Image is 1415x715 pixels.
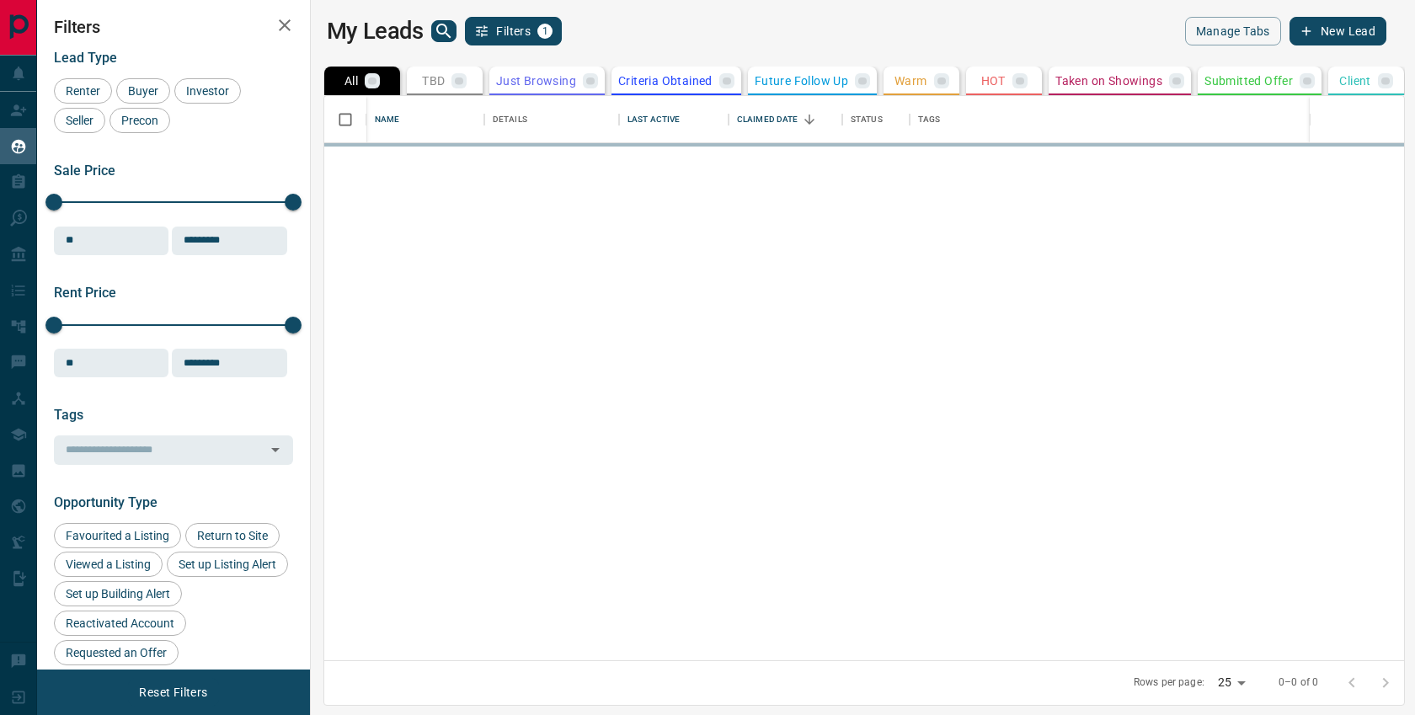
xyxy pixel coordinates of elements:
div: Details [493,96,527,143]
p: Submitted Offer [1204,75,1293,87]
div: Set up Building Alert [54,581,182,606]
span: Sale Price [54,163,115,179]
p: TBD [422,75,445,87]
div: Status [851,96,883,143]
button: Open [264,438,287,462]
div: Name [366,96,484,143]
span: Opportunity Type [54,494,158,510]
div: Details [484,96,619,143]
div: Seller [54,108,105,133]
span: Set up Building Alert [60,587,176,600]
div: Requested an Offer [54,640,179,665]
div: Status [842,96,910,143]
div: Investor [174,78,241,104]
span: Reactivated Account [60,616,180,630]
p: Future Follow Up [755,75,848,87]
div: Tags [918,96,941,143]
button: Manage Tabs [1185,17,1281,45]
div: 25 [1211,670,1252,695]
div: Last Active [619,96,729,143]
button: Filters1 [465,17,562,45]
div: Return to Site [185,523,280,548]
h1: My Leads [327,18,424,45]
button: Reset Filters [128,678,218,707]
div: Name [375,96,400,143]
span: Favourited a Listing [60,529,175,542]
span: Tags [54,407,83,423]
p: Warm [894,75,927,87]
p: Rows per page: [1134,675,1204,690]
button: New Lead [1290,17,1386,45]
span: 1 [539,25,551,37]
span: Viewed a Listing [60,558,157,571]
p: Just Browsing [496,75,576,87]
div: Reactivated Account [54,611,186,636]
div: Claimed Date [729,96,842,143]
span: Renter [60,84,106,98]
p: Client [1339,75,1370,87]
p: HOT [981,75,1006,87]
span: Investor [180,84,235,98]
div: Favourited a Listing [54,523,181,548]
h2: Filters [54,17,293,37]
div: Viewed a Listing [54,552,163,577]
p: All [344,75,358,87]
div: Set up Listing Alert [167,552,288,577]
p: Criteria Obtained [618,75,713,87]
p: 0–0 of 0 [1279,675,1318,690]
div: Tags [910,96,1327,143]
span: Set up Listing Alert [173,558,282,571]
span: Lead Type [54,50,117,66]
div: Precon [109,108,170,133]
p: Taken on Showings [1055,75,1162,87]
div: Claimed Date [737,96,798,143]
div: Last Active [627,96,680,143]
div: Renter [54,78,112,104]
span: Precon [115,114,164,127]
span: Return to Site [191,529,274,542]
button: Sort [798,108,821,131]
div: Buyer [116,78,170,104]
span: Seller [60,114,99,127]
button: search button [431,20,457,42]
span: Rent Price [54,285,116,301]
span: Requested an Offer [60,646,173,659]
span: Buyer [122,84,164,98]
